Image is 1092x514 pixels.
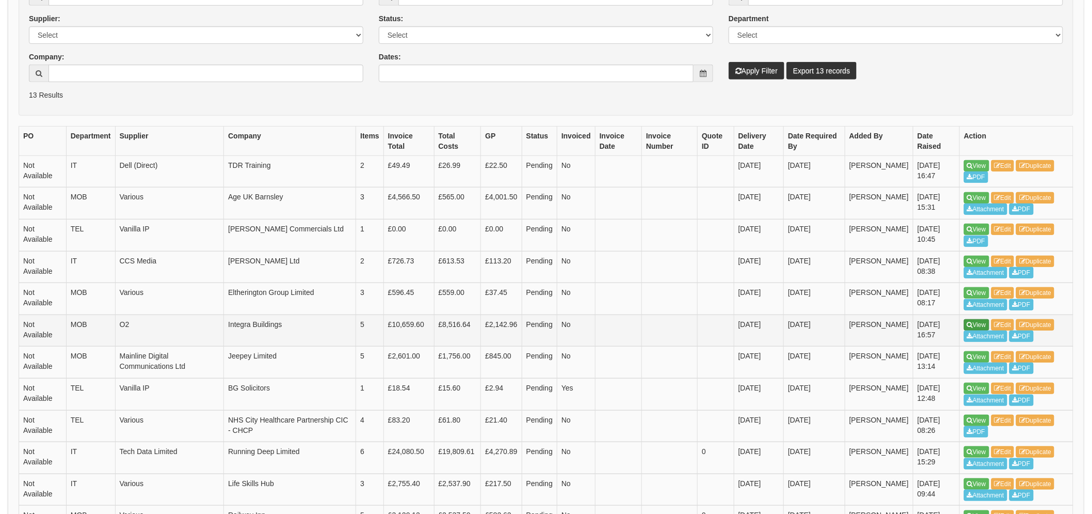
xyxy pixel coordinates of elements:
td: £0.00 [383,219,434,251]
td: Various [115,283,224,315]
td: £613.53 [434,251,481,283]
td: Age UK Barnsley [224,188,356,220]
td: £21.40 [481,410,522,442]
th: Status [522,126,557,155]
td: £2.94 [481,378,522,410]
td: Pending [522,155,557,188]
td: Not Available [19,219,67,251]
td: Not Available [19,188,67,220]
th: Quote ID [698,126,734,155]
a: Edit [991,446,1015,458]
td: £15.60 [434,378,481,410]
td: [DATE] 16:57 [913,315,959,347]
a: Edit [991,224,1015,235]
td: 1 [356,378,384,410]
a: Edit [991,383,1015,394]
td: £2,755.40 [383,474,434,506]
td: Not Available [19,474,67,506]
td: [DATE] 08:17 [913,283,959,315]
a: Attachment [964,363,1007,374]
td: £4,566.50 [383,188,434,220]
a: View [964,446,989,458]
a: PDF [964,236,988,247]
td: No [557,474,596,506]
td: Pending [522,315,557,347]
td: TEL [66,410,115,442]
td: £4,270.89 [481,442,522,474]
th: Company [224,126,356,155]
td: Not Available [19,283,67,315]
td: IT [66,442,115,474]
a: View [964,160,989,172]
td: [PERSON_NAME] [845,315,913,347]
td: Pending [522,347,557,379]
td: £845.00 [481,347,522,379]
td: 2 [356,155,384,188]
label: Status: [379,13,403,24]
td: Pending [522,251,557,283]
th: Items [356,126,384,155]
a: Duplicate [1016,256,1054,267]
a: Edit [991,415,1015,426]
td: Not Available [19,251,67,283]
td: [PERSON_NAME] Commercials Ltd [224,219,356,251]
label: Dates: [379,52,401,62]
th: Date Required By [784,126,845,155]
td: BG Solicitors [224,378,356,410]
td: [DATE] [734,188,784,220]
td: MOB [66,188,115,220]
th: PO [19,126,67,155]
td: £24,080.50 [383,442,434,474]
td: £49.49 [383,155,434,188]
td: [DATE] [784,410,845,442]
td: Various [115,410,224,442]
td: [DATE] 15:29 [913,442,959,474]
td: [PERSON_NAME] [845,283,913,315]
a: View [964,224,989,235]
td: [DATE] 15:31 [913,188,959,220]
a: View [964,383,989,394]
td: 4 [356,410,384,442]
td: Dell (Direct) [115,155,224,188]
a: Duplicate [1016,319,1054,331]
a: Duplicate [1016,224,1054,235]
td: [DATE] [734,251,784,283]
a: View [964,319,989,331]
td: [DATE] [784,155,845,188]
td: TDR Training [224,155,356,188]
td: [DATE] [734,347,784,379]
a: Duplicate [1016,478,1054,490]
label: Supplier: [29,13,60,24]
a: Edit [991,192,1015,204]
a: View [964,287,989,299]
td: No [557,410,596,442]
td: £726.73 [383,251,434,283]
label: Department [729,13,769,24]
td: [DATE] [734,219,784,251]
td: No [557,188,596,220]
td: [DATE] [734,283,784,315]
td: Yes [557,378,596,410]
a: Duplicate [1016,287,1054,299]
td: No [557,219,596,251]
td: No [557,251,596,283]
a: Duplicate [1016,415,1054,426]
td: £61.80 [434,410,481,442]
td: [PERSON_NAME] [845,474,913,506]
a: Attachment [964,395,1007,406]
td: 5 [356,347,384,379]
td: [DATE] [784,378,845,410]
td: [DATE] [784,315,845,347]
th: Invoice Number [642,126,698,155]
td: £1,756.00 [434,347,481,379]
td: O2 [115,315,224,347]
td: £18.54 [383,378,434,410]
a: Attachment [964,299,1007,310]
td: [PERSON_NAME] Ltd [224,251,356,283]
td: [PERSON_NAME] [845,251,913,283]
th: Invoiced [557,126,596,155]
a: PDF [964,172,988,183]
td: [DATE] [784,347,845,379]
a: View [964,256,989,267]
td: Pending [522,219,557,251]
